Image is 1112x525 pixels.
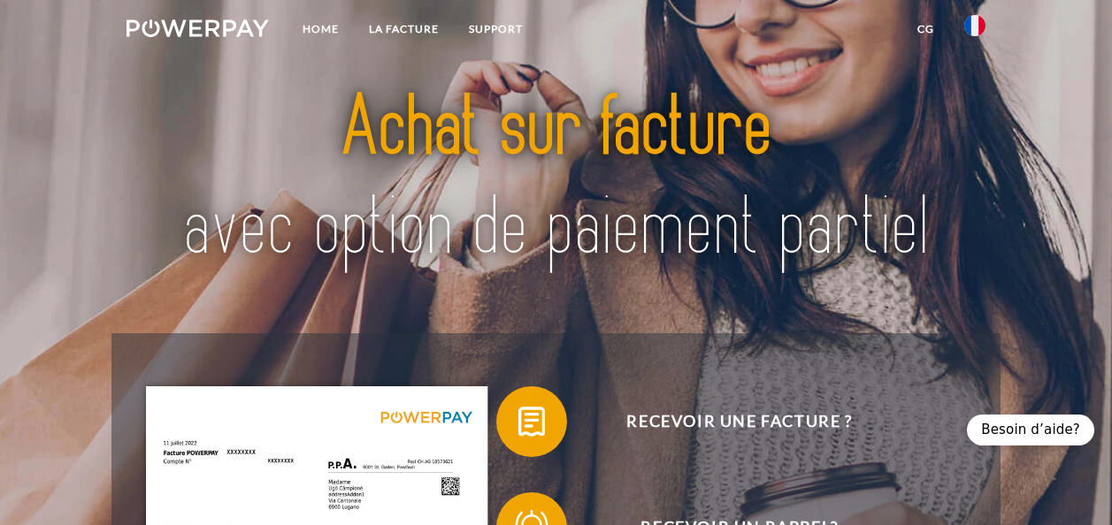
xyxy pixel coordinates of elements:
img: fr [964,15,985,36]
img: title-powerpay_fr.svg [168,52,943,305]
span: Recevoir une facture ? [523,386,956,457]
img: qb_bill.svg [510,399,554,444]
a: Home [288,13,354,45]
img: logo-powerpay-white.svg [127,19,269,37]
div: Besoin d’aide? [967,415,1094,445]
button: Recevoir une facture ? [496,386,956,457]
a: Support [454,13,538,45]
a: CG [902,13,949,45]
a: LA FACTURE [354,13,454,45]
